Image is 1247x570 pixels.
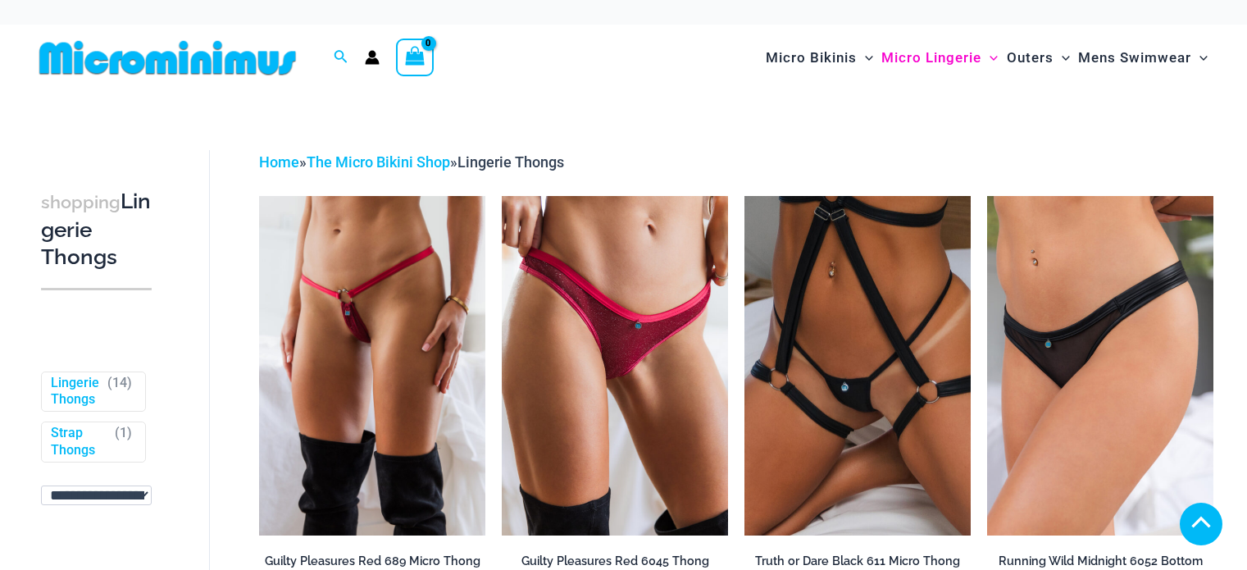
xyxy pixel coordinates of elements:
[987,196,1213,536] a: Running Wild Midnight 6052 Bottom 01Running Wild Midnight 1052 Top 6052 Bottom 05Running Wild Mid...
[981,37,998,79] span: Menu Toggle
[1003,33,1074,83] a: OutersMenu ToggleMenu Toggle
[396,39,434,76] a: View Shopping Cart, empty
[744,196,971,536] a: Truth or Dare Black Micro 02Truth or Dare Black 1905 Bodysuit 611 Micro 12Truth or Dare Black 190...
[1191,37,1208,79] span: Menu Toggle
[1007,37,1054,79] span: Outers
[107,375,132,409] span: ( )
[41,188,152,271] h3: Lingerie Thongs
[51,425,107,459] a: Strap Thongs
[987,196,1213,536] img: Running Wild Midnight 6052 Bottom 01
[881,37,981,79] span: Micro Lingerie
[1074,33,1212,83] a: Mens SwimwearMenu ToggleMenu Toggle
[112,375,127,390] span: 14
[457,153,564,171] span: Lingerie Thongs
[334,48,348,68] a: Search icon link
[1078,37,1191,79] span: Mens Swimwear
[120,425,127,440] span: 1
[759,30,1214,85] nav: Site Navigation
[762,33,877,83] a: Micro BikinisMenu ToggleMenu Toggle
[41,486,152,505] select: wpc-taxonomy-pa_fabric-type-746009
[877,33,1002,83] a: Micro LingerieMenu ToggleMenu Toggle
[259,196,485,536] img: Guilty Pleasures Red 689 Micro 01
[744,196,971,536] img: Truth or Dare Black Micro 02
[307,153,450,171] a: The Micro Bikini Shop
[502,554,728,569] h2: Guilty Pleasures Red 6045 Thong
[987,554,1213,569] h2: Running Wild Midnight 6052 Bottom
[744,554,971,569] h2: Truth or Dare Black 611 Micro Thong
[259,153,299,171] a: Home
[259,554,485,569] h2: Guilty Pleasures Red 689 Micro Thong
[41,192,121,212] span: shopping
[115,425,132,459] span: ( )
[365,50,380,65] a: Account icon link
[51,375,100,409] a: Lingerie Thongs
[33,39,303,76] img: MM SHOP LOGO FLAT
[857,37,873,79] span: Menu Toggle
[259,196,485,536] a: Guilty Pleasures Red 689 Micro 01Guilty Pleasures Red 689 Micro 02Guilty Pleasures Red 689 Micro 02
[502,196,728,536] img: Guilty Pleasures Red 6045 Thong 01
[502,196,728,536] a: Guilty Pleasures Red 6045 Thong 01Guilty Pleasures Red 6045 Thong 02Guilty Pleasures Red 6045 Tho...
[766,37,857,79] span: Micro Bikinis
[1054,37,1070,79] span: Menu Toggle
[259,153,564,171] span: » »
